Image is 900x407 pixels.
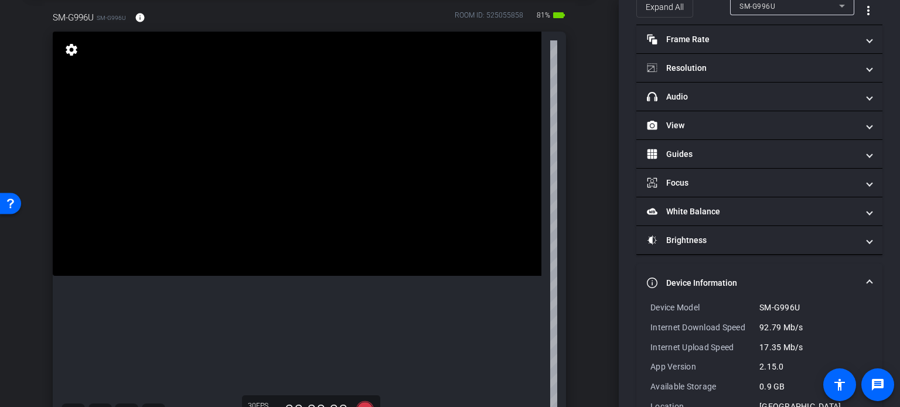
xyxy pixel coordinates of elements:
[647,277,858,289] mat-panel-title: Device Information
[53,11,94,24] span: SM-G996U
[647,206,858,218] mat-panel-title: White Balance
[63,43,80,57] mat-icon: settings
[636,54,882,82] mat-expansion-panel-header: Resolution
[759,381,868,392] div: 0.9 GB
[647,91,858,103] mat-panel-title: Audio
[759,322,868,333] div: 92.79 Mb/s
[535,6,552,25] span: 81%
[759,341,868,353] div: 17.35 Mb/s
[636,197,882,225] mat-expansion-panel-header: White Balance
[861,4,875,18] mat-icon: more_vert
[636,111,882,139] mat-expansion-panel-header: View
[636,264,882,302] mat-expansion-panel-header: Device Information
[647,148,858,160] mat-panel-title: Guides
[455,10,523,27] div: ROOM ID: 525055858
[636,83,882,111] mat-expansion-panel-header: Audio
[647,62,858,74] mat-panel-title: Resolution
[739,2,775,11] span: SM-G996U
[650,302,759,313] div: Device Model
[650,361,759,372] div: App Version
[97,13,126,22] span: SM-G996U
[650,322,759,333] div: Internet Download Speed
[650,381,759,392] div: Available Storage
[636,140,882,168] mat-expansion-panel-header: Guides
[552,8,566,22] mat-icon: battery_std
[833,378,847,392] mat-icon: accessibility
[647,119,858,132] mat-panel-title: View
[135,12,145,23] mat-icon: info
[647,177,858,189] mat-panel-title: Focus
[636,226,882,254] mat-expansion-panel-header: Brightness
[636,25,882,53] mat-expansion-panel-header: Frame Rate
[759,302,868,313] div: SM-G996U
[647,33,858,46] mat-panel-title: Frame Rate
[759,361,868,372] div: 2.15.0
[636,169,882,197] mat-expansion-panel-header: Focus
[647,234,858,247] mat-panel-title: Brightness
[650,341,759,353] div: Internet Upload Speed
[871,378,885,392] mat-icon: message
